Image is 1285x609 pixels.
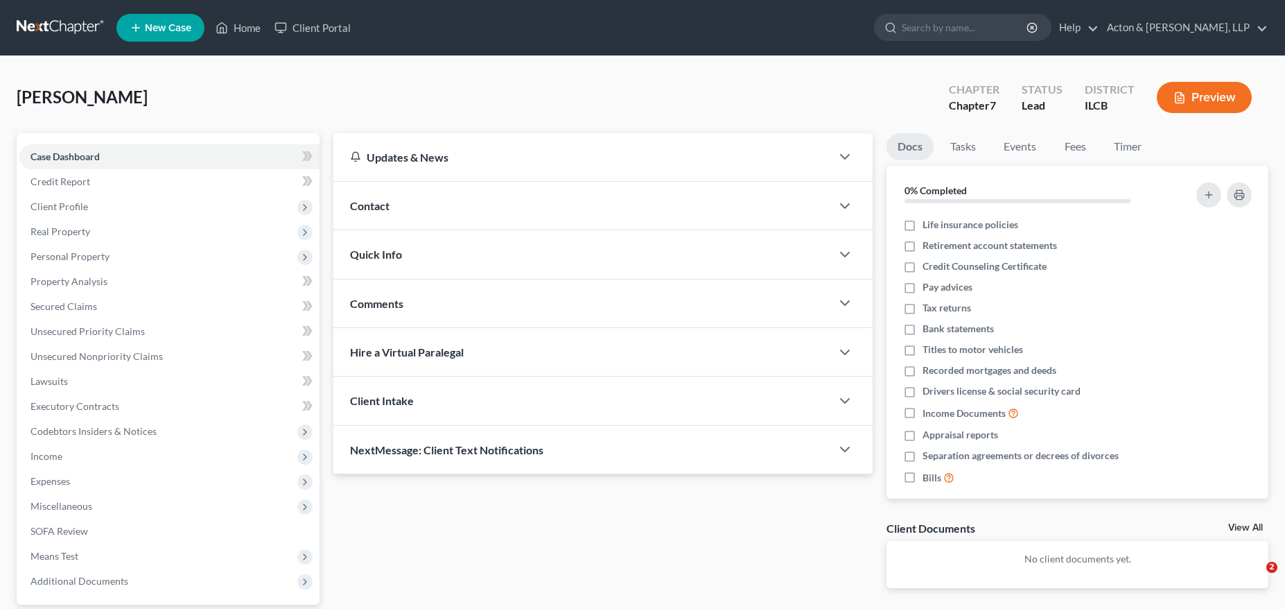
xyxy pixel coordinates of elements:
[923,406,1006,420] span: Income Documents
[350,150,815,164] div: Updates & News
[1100,15,1268,40] a: Acton & [PERSON_NAME], LLP
[1103,133,1153,160] a: Timer
[898,552,1257,566] p: No client documents yet.
[30,325,145,337] span: Unsecured Priority Claims
[923,301,971,315] span: Tax returns
[993,133,1047,160] a: Events
[350,199,390,212] span: Contact
[30,375,68,387] span: Lawsuits
[923,239,1057,252] span: Retirement account statements
[923,343,1023,357] span: Titles to motor vehicles
[350,248,402,261] span: Quick Info
[1052,15,1099,40] a: Help
[1228,523,1263,533] a: View All
[30,550,78,562] span: Means Test
[1238,562,1271,595] iframe: Intercom live chat
[30,250,110,262] span: Personal Property
[923,218,1018,232] span: Life insurance policies
[30,200,88,212] span: Client Profile
[350,394,414,407] span: Client Intake
[923,428,998,442] span: Appraisal reports
[145,23,191,33] span: New Case
[923,322,994,336] span: Bank statements
[19,369,320,394] a: Lawsuits
[30,500,92,512] span: Miscellaneous
[19,319,320,344] a: Unsecured Priority Claims
[886,133,934,160] a: Docs
[350,443,543,456] span: NextMessage: Client Text Notifications
[923,384,1081,398] span: Drivers license & social security card
[1157,82,1252,113] button: Preview
[30,175,90,187] span: Credit Report
[1085,98,1135,114] div: ILCB
[923,471,941,485] span: Bills
[990,98,996,112] span: 7
[30,450,62,462] span: Income
[19,394,320,419] a: Executory Contracts
[949,82,999,98] div: Chapter
[1053,133,1097,160] a: Fees
[923,259,1047,273] span: Credit Counseling Certificate
[209,15,268,40] a: Home
[19,294,320,319] a: Secured Claims
[1022,82,1063,98] div: Status
[30,151,100,162] span: Case Dashboard
[904,185,967,196] strong: 0% Completed
[30,575,128,587] span: Additional Documents
[30,525,88,537] span: SOFA Review
[30,350,163,362] span: Unsecured Nonpriority Claims
[30,425,157,437] span: Codebtors Insiders & Notices
[1022,98,1063,114] div: Lead
[923,363,1056,377] span: Recorded mortgages and deeds
[923,280,972,294] span: Pay advices
[939,133,987,160] a: Tasks
[902,15,1029,40] input: Search by name...
[17,87,148,107] span: [PERSON_NAME]
[949,98,999,114] div: Chapter
[19,269,320,294] a: Property Analysis
[19,344,320,369] a: Unsecured Nonpriority Claims
[30,400,119,412] span: Executory Contracts
[30,475,70,487] span: Expenses
[268,15,358,40] a: Client Portal
[886,521,975,535] div: Client Documents
[923,449,1119,463] span: Separation agreements or decrees of divorces
[19,144,320,169] a: Case Dashboard
[30,225,90,237] span: Real Property
[19,169,320,194] a: Credit Report
[30,300,97,312] span: Secured Claims
[30,275,107,287] span: Property Analysis
[350,297,403,310] span: Comments
[19,519,320,544] a: SOFA Review
[350,345,464,359] span: Hire a Virtual Paralegal
[1085,82,1135,98] div: District
[1266,562,1277,573] span: 2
